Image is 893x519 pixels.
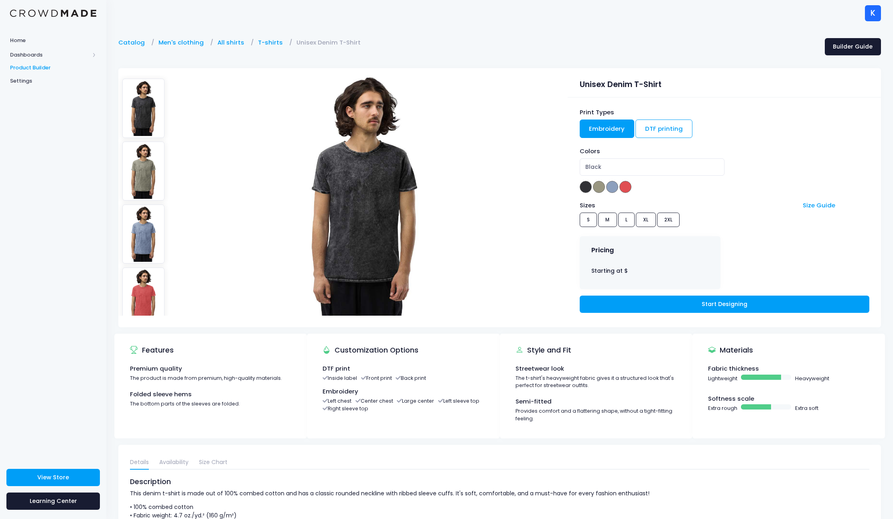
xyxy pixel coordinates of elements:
[10,36,96,45] span: Home
[580,120,635,138] a: Embroidery
[6,493,100,510] a: Learning Center
[30,497,77,505] span: Learning Center
[6,469,100,486] a: View Store
[397,397,434,404] li: Large center
[323,405,368,412] li: Right sleeve top
[130,400,291,408] div: The bottom parts of the sleeves are folded.
[708,394,869,403] div: Softness scale
[591,264,709,276] div: Starting at $
[580,181,592,193] span: Black
[130,455,149,470] a: Details
[580,147,869,156] div: Colors
[199,455,227,470] a: Size Chart
[258,38,287,47] a: T-shirts
[635,120,692,138] a: DTF printing
[593,181,605,193] span: Dark Army Green
[580,108,869,117] div: Print Types
[708,375,737,383] span: Lightweight
[130,339,174,362] div: Features
[10,51,89,59] span: Dashboards
[158,38,208,47] a: Men's clothing
[130,364,291,373] div: Premium quality
[323,397,351,404] li: Left chest
[865,5,881,21] div: K
[708,339,753,362] div: Materials
[606,181,618,193] span: Denim Blue
[795,375,829,383] span: Heavyweight
[580,75,869,91] div: Unisex Denim T-Shirt
[795,404,818,412] span: Extra soft
[580,296,869,313] a: Start Designing
[516,375,677,389] div: The t-shirt's heavyweight fabric gives it a structured look that's perfect for streetwear outfits.
[323,387,484,396] div: Embroidery
[516,339,572,362] div: Style and Fit
[10,64,96,72] span: Product Builder
[803,201,835,209] a: Size Guide
[217,38,248,47] a: All shirts
[10,10,96,17] img: Logo
[619,181,631,193] span: Garnet Red
[438,397,479,404] li: Left sleeve top
[130,489,869,498] p: This denim t-shirt is made out of 100% combed cotton and has a classic rounded neckline with ribb...
[516,397,677,406] div: Semi-fitted
[741,404,791,410] span: Basic example
[591,246,614,254] h4: Pricing
[516,407,677,422] div: Provides comfort and a flattering shape, without a tight-fitting feeling.
[516,364,677,373] div: Streetwear look
[825,38,881,55] a: Builder Guide
[741,375,791,380] span: Basic example
[355,397,393,404] li: Center chest
[130,476,869,487] div: Description
[323,364,484,373] div: DTF print
[361,375,392,381] li: Front print
[396,375,426,381] li: Back print
[296,38,365,47] a: Unisex Denim T-Shirt
[159,455,189,470] a: Availability
[708,364,869,373] div: Fabric thickness
[708,404,737,412] span: Extra rough
[323,339,418,362] div: Customization Options
[10,77,96,85] span: Settings
[576,201,799,210] div: Sizes
[37,473,69,481] span: View Store
[130,375,291,382] div: The product is made from premium, high-quality materials.
[118,38,149,47] a: Catalog
[323,375,357,381] li: Inside label
[130,390,291,399] div: Folded sleeve hems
